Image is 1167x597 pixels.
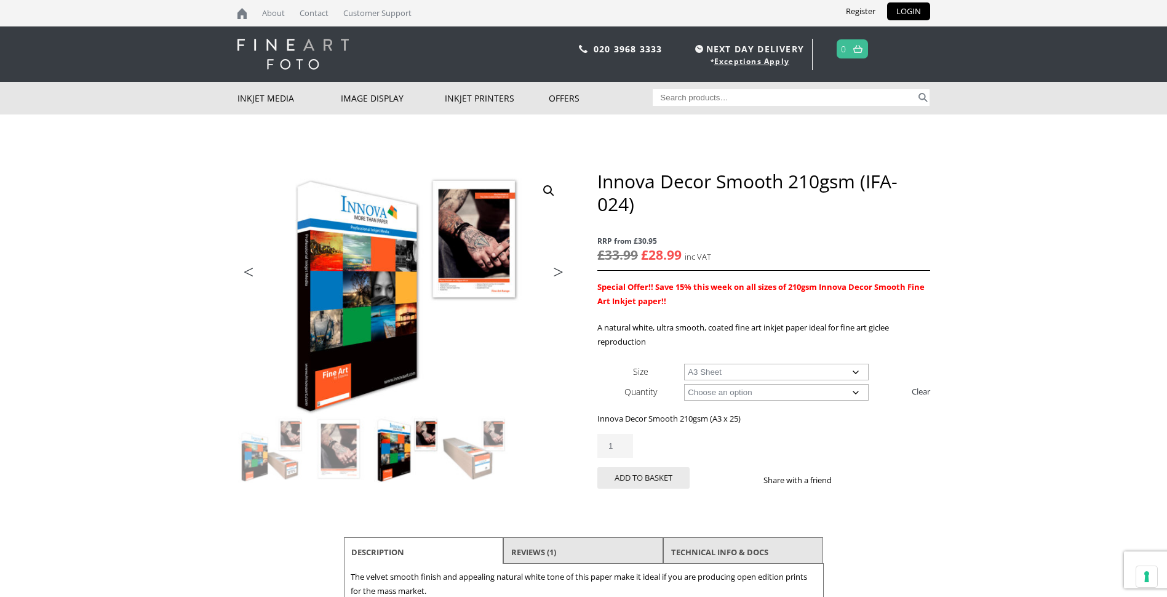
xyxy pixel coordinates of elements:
a: TECHNICAL INFO & DOCS [671,541,768,563]
img: logo-white.svg [237,39,349,70]
a: 020 3968 3333 [594,43,663,55]
a: Description [351,541,404,563]
button: Search [916,89,930,106]
img: Innova Decor Smooth 210gsm (IFA-024) - Image 2 [306,416,372,483]
a: Image Display [341,82,445,114]
h1: Innova Decor Smooth 210gsm (IFA-024) [597,170,930,215]
p: Share with a friend [763,473,846,487]
img: time.svg [695,45,703,53]
a: Inkjet Media [237,82,341,114]
label: Size [633,366,648,377]
p: Innova Decor Smooth 210gsm (A3 x 25) [597,412,930,426]
img: Innova Decor Smooth 210gsm (IFA-024) - Image 3 [373,416,440,483]
a: View full-screen image gallery [538,180,560,202]
img: Innova Decor Smooth 210gsm (IFA-024) - Image 4 [441,416,508,483]
a: Exceptions Apply [714,56,789,66]
input: Search products… [653,89,916,106]
a: Clear options [912,382,930,401]
span: £ [597,246,605,263]
a: 0 [841,40,846,58]
bdi: 33.99 [597,246,638,263]
label: Quantity [624,386,657,398]
img: phone.svg [579,45,587,53]
span: RRP from £30.95 [597,234,930,248]
a: Inkjet Printers [445,82,549,114]
span: Special Offer!! Save 15% this week on all sizes of 210gsm Innova Decor Smooth Fine Art Inkjet pap... [597,281,925,307]
a: Register [837,2,885,20]
button: Your consent preferences for tracking technologies [1136,566,1157,587]
a: Reviews (1) [511,541,556,563]
p: A natural white, ultra smooth, coated fine art inkjet paper ideal for fine art giclee reproduction [597,321,930,349]
input: Product quantity [597,434,633,458]
button: Add to basket [597,467,690,489]
img: Innova Decor Smooth 210gsm (IFA-024) [238,416,305,483]
img: twitter sharing button [861,475,871,485]
img: facebook sharing button [846,475,856,485]
span: NEXT DAY DELIVERY [692,42,804,56]
img: basket.svg [853,45,862,53]
a: Offers [549,82,653,114]
img: email sharing button [876,475,886,485]
span: £ [641,246,648,263]
bdi: 28.99 [641,246,682,263]
a: LOGIN [887,2,930,20]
